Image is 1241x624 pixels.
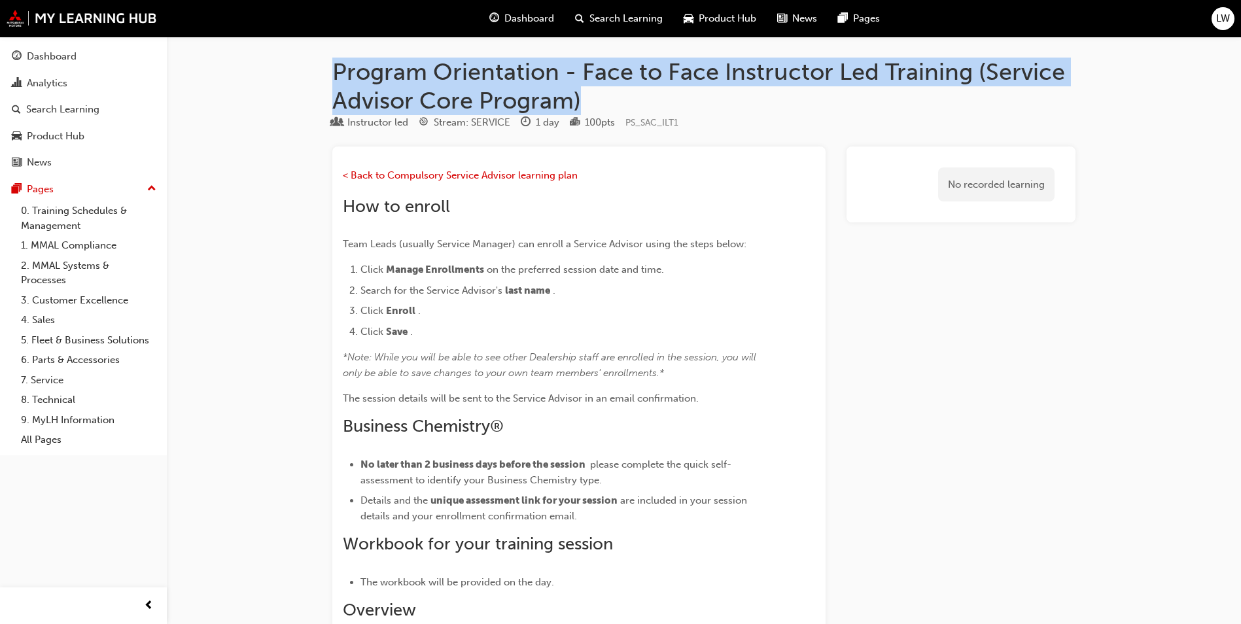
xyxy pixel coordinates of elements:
[343,238,746,250] span: Team Leads (usually Service Manager) can enroll a Service Advisor using the steps below:
[360,459,587,470] span: No later than 2 business days before the session ​
[5,42,162,177] button: DashboardAnalyticsSearch LearningProduct HubNews
[347,115,408,130] div: Instructor led
[853,11,880,26] span: Pages
[12,184,22,196] span: pages-icon
[434,115,510,130] div: Stream: SERVICE
[16,235,162,256] a: 1. MMAL Compliance
[553,285,555,296] span: .
[828,5,890,32] a: pages-iconPages
[575,10,584,27] span: search-icon
[360,264,383,275] span: Click
[419,117,428,129] span: target-icon
[7,10,157,27] img: mmal
[489,10,499,27] span: guage-icon
[16,410,162,430] a: 9. MyLH Information
[332,117,342,129] span: learningResourceType_INSTRUCTOR_LED-icon
[777,10,787,27] span: news-icon
[479,5,565,32] a: guage-iconDashboard
[360,326,383,338] span: Click
[5,150,162,175] a: News
[12,104,21,116] span: search-icon
[332,114,408,131] div: Type
[12,78,22,90] span: chart-icon
[5,177,162,201] button: Pages
[16,390,162,410] a: 8. Technical
[521,117,531,129] span: clock-icon
[12,157,22,169] span: news-icon
[673,5,767,32] a: car-iconProduct Hub
[589,11,663,26] span: Search Learning
[419,114,510,131] div: Stream
[16,430,162,450] a: All Pages
[343,534,613,554] span: Workbook for your training session
[5,71,162,95] a: Analytics
[343,392,699,404] span: The session details will be sent to the Service Advisor in an email confirmation.
[5,97,162,122] a: Search Learning
[343,416,504,436] span: Business Chemistry®
[16,350,162,370] a: 6. Parts & Accessories
[386,305,415,317] span: Enroll
[360,285,502,296] span: Search for the Service Advisor's
[12,131,22,143] span: car-icon
[343,169,578,181] a: < Back to Compulsory Service Advisor learning plan
[1216,11,1230,26] span: LW
[938,167,1055,202] div: No recorded learning
[16,330,162,351] a: 5. Fleet & Business Solutions
[27,129,84,144] div: Product Hub
[343,600,416,620] span: Overview
[1212,7,1234,30] button: LW
[27,155,52,170] div: News
[625,117,678,128] span: Learning resource code
[16,370,162,390] a: 7. Service
[360,494,428,506] span: Details and the
[147,181,156,198] span: up-icon
[343,196,450,217] span: How to enroll
[565,5,673,32] a: search-iconSearch Learning
[27,182,54,197] div: Pages
[699,11,756,26] span: Product Hub
[684,10,693,27] span: car-icon
[360,576,554,588] span: The workbook will be provided on the day.
[360,305,383,317] span: Click
[16,310,162,330] a: 4. Sales
[487,264,664,275] span: on the preferred session date and time.
[12,51,22,63] span: guage-icon
[332,58,1075,114] h1: Program Orientation - Face to Face Instructor Led Training (Service Advisor Core Program)
[343,351,759,379] span: *Note: While you will be able to see other Dealership staff are enrolled in the session, you will...
[792,11,817,26] span: News
[27,49,77,64] div: Dashboard
[386,264,484,275] span: Manage Enrollments
[585,115,615,130] div: 100 pts
[27,76,67,91] div: Analytics
[386,326,408,338] span: Save
[5,44,162,69] a: Dashboard
[504,11,554,26] span: Dashboard
[418,305,421,317] span: .
[16,290,162,311] a: 3. Customer Excellence
[16,256,162,290] a: 2. MMAL Systems & Processes
[838,10,848,27] span: pages-icon
[360,459,731,486] span: please complete the quick self-assessment to identify your Business Chemistry type.
[26,102,99,117] div: Search Learning
[430,494,618,506] span: unique assessment link for your session
[144,598,154,614] span: prev-icon
[16,201,162,235] a: 0. Training Schedules & Management
[410,326,413,338] span: .
[5,124,162,148] a: Product Hub
[536,115,559,130] div: 1 day
[570,114,615,131] div: Points
[767,5,828,32] a: news-iconNews
[521,114,559,131] div: Duration
[505,285,550,296] span: last name
[570,117,580,129] span: podium-icon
